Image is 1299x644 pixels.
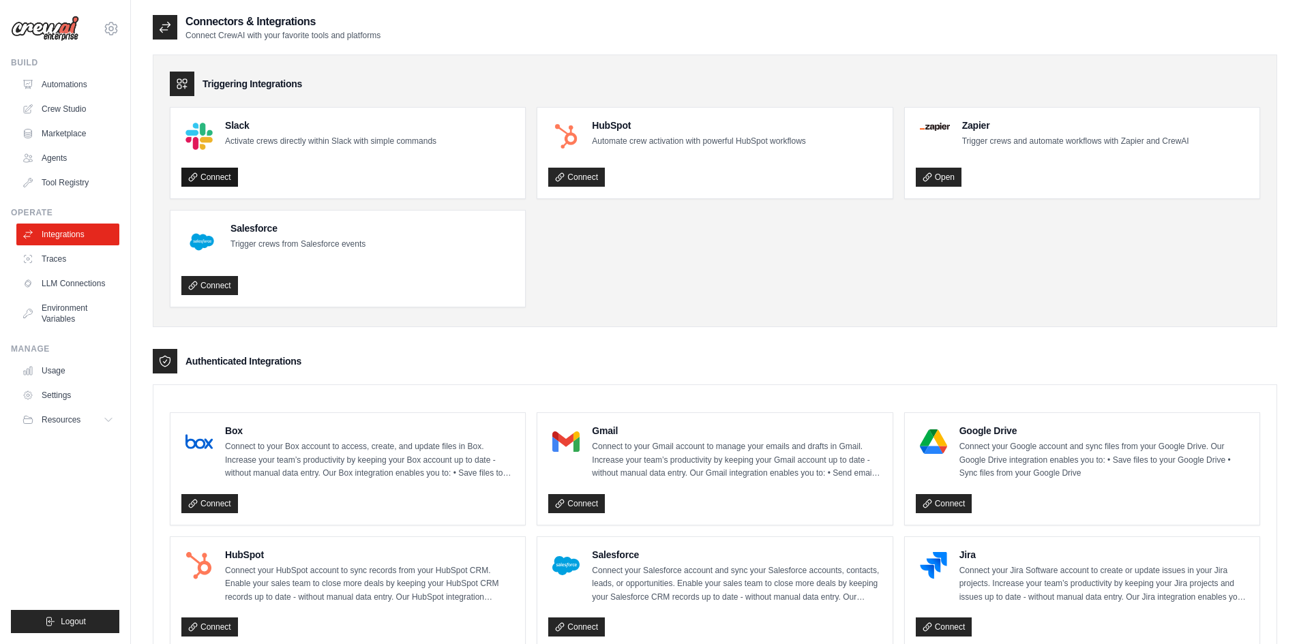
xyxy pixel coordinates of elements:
h4: Slack [225,119,436,132]
a: LLM Connections [16,273,119,294]
a: Connect [181,168,238,187]
p: Connect to your Box account to access, create, and update files in Box. Increase your team’s prod... [225,440,514,480]
p: Trigger crews and automate workflows with Zapier and CrewAI [962,135,1189,149]
a: Usage [16,360,119,382]
h2: Connectors & Integrations [185,14,380,30]
h4: Salesforce [230,221,365,235]
button: Logout [11,610,119,633]
a: Marketplace [16,123,119,144]
img: Jira Logo [920,552,947,579]
a: Connect [548,494,605,513]
a: Tool Registry [16,172,119,194]
a: Traces [16,248,119,270]
h4: Jira [959,548,1249,562]
img: Zapier Logo [920,123,950,131]
a: Settings [16,384,119,406]
p: Connect your Google account and sync files from your Google Drive. Our Google Drive integration e... [959,440,1249,480]
span: Resources [42,414,80,425]
h4: HubSpot [592,119,805,132]
p: Connect to your Gmail account to manage your emails and drafts in Gmail. Increase your team’s pro... [592,440,881,480]
img: Salesforce Logo [185,226,218,258]
h3: Triggering Integrations [203,77,302,91]
a: Crew Studio [16,98,119,120]
a: Open [916,168,961,187]
a: Integrations [16,224,119,245]
p: Connect CrewAI with your favorite tools and platforms [185,30,380,41]
span: Logout [61,616,86,627]
h4: Box [225,424,514,438]
h4: HubSpot [225,548,514,562]
img: Slack Logo [185,123,213,150]
p: Connect your Jira Software account to create or update issues in your Jira projects. Increase you... [959,564,1249,604]
div: Build [11,57,119,68]
h4: Google Drive [959,424,1249,438]
a: Connect [916,494,972,513]
img: Salesforce Logo [552,552,580,579]
a: Connect [548,168,605,187]
img: HubSpot Logo [185,552,213,579]
p: Automate crew activation with powerful HubSpot workflows [592,135,805,149]
h4: Zapier [962,119,1189,132]
div: Manage [11,343,119,354]
p: Connect your Salesforce account and sync your Salesforce accounts, contacts, leads, or opportunit... [592,564,881,604]
a: Connect [181,494,238,513]
div: Operate [11,207,119,218]
a: Connect [916,617,972,637]
h3: Authenticated Integrations [185,354,301,368]
img: HubSpot Logo [552,123,580,150]
img: Logo [11,16,79,42]
a: Environment Variables [16,297,119,330]
p: Activate crews directly within Slack with simple commands [225,135,436,149]
p: Connect your HubSpot account to sync records from your HubSpot CRM. Enable your sales team to clo... [225,564,514,604]
a: Agents [16,147,119,169]
img: Box Logo [185,428,213,455]
a: Automations [16,74,119,95]
button: Resources [16,409,119,431]
p: Trigger crews from Salesforce events [230,238,365,251]
h4: Salesforce [592,548,881,562]
a: Connect [181,617,238,637]
a: Connect [548,617,605,637]
img: Google Drive Logo [920,428,947,455]
img: Gmail Logo [552,428,580,455]
a: Connect [181,276,238,295]
h4: Gmail [592,424,881,438]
